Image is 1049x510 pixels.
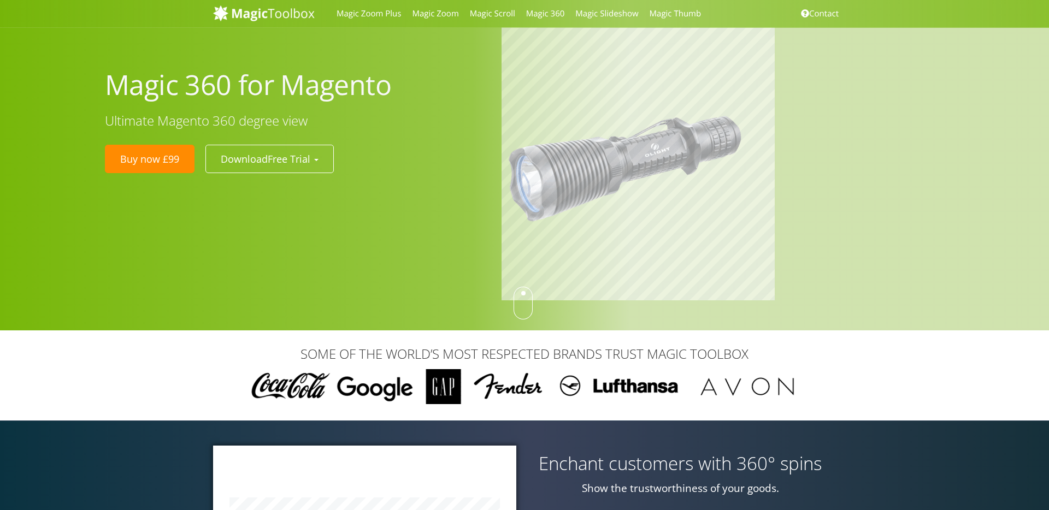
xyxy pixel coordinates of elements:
span: Free Trial [268,152,310,165]
h1: Magic 360 for Magento [105,67,485,103]
h3: Ultimate Magento 360 degree view [105,114,485,128]
h3: SOME OF THE WORLD’S MOST RESPECTED BRANDS TRUST MAGIC TOOLBOX [213,347,836,361]
img: Magic Toolbox Customers [245,369,804,404]
img: MagicToolbox.com - Image tools for your website [213,5,315,21]
p: Show the trustworthiness of your goods. [533,482,828,495]
h3: Enchant customers with 360° spins [533,454,828,473]
a: Buy now £99 [105,145,195,173]
button: DownloadFree Trial [205,145,334,173]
